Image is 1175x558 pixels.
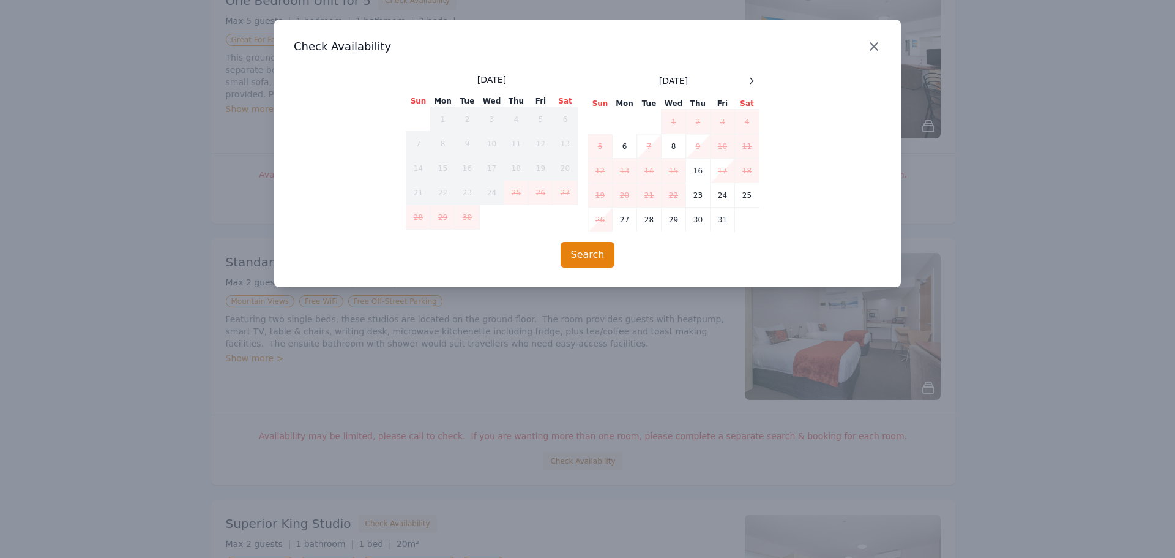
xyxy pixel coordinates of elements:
td: 25 [735,183,759,208]
th: Thu [504,96,529,107]
td: 30 [686,208,711,232]
td: 10 [711,134,735,159]
td: 6 [553,107,578,132]
td: 13 [613,159,637,183]
td: 21 [637,183,662,208]
td: 14 [637,159,662,183]
td: 31 [711,208,735,232]
td: 13 [553,132,578,156]
td: 1 [431,107,455,132]
td: 27 [553,181,578,205]
td: 12 [588,159,613,183]
td: 17 [480,156,504,181]
td: 23 [686,183,711,208]
td: 5 [529,107,553,132]
button: Search [561,242,615,268]
td: 7 [406,132,431,156]
td: 2 [686,110,711,134]
th: Wed [480,96,504,107]
td: 15 [662,159,686,183]
th: Sun [588,98,613,110]
th: Tue [455,96,480,107]
td: 5 [588,134,613,159]
td: 24 [711,183,735,208]
td: 7 [637,134,662,159]
td: 30 [455,205,480,230]
span: [DATE] [659,75,688,87]
td: 2 [455,107,480,132]
td: 28 [406,205,431,230]
td: 6 [613,134,637,159]
td: 11 [735,134,759,159]
td: 24 [480,181,504,205]
td: 11 [504,132,529,156]
td: 16 [455,156,480,181]
td: 29 [431,205,455,230]
td: 21 [406,181,431,205]
th: Wed [662,98,686,110]
th: Fri [711,98,735,110]
td: 27 [613,208,637,232]
th: Thu [686,98,711,110]
h3: Check Availability [294,39,881,54]
td: 12 [529,132,553,156]
td: 3 [480,107,504,132]
th: Sat [553,96,578,107]
th: Sun [406,96,431,107]
td: 18 [504,156,529,181]
th: Mon [431,96,455,107]
td: 19 [529,156,553,181]
th: Mon [613,98,637,110]
td: 16 [686,159,711,183]
td: 9 [455,132,480,156]
td: 26 [529,181,553,205]
td: 25 [504,181,529,205]
th: Tue [637,98,662,110]
td: 4 [735,110,759,134]
td: 15 [431,156,455,181]
td: 22 [431,181,455,205]
td: 19 [588,183,613,208]
span: [DATE] [477,74,506,86]
th: Sat [735,98,759,110]
td: 18 [735,159,759,183]
th: Fri [529,96,553,107]
td: 29 [662,208,686,232]
td: 26 [588,208,613,232]
td: 9 [686,134,711,159]
td: 8 [662,134,686,159]
td: 22 [662,183,686,208]
td: 10 [480,132,504,156]
td: 23 [455,181,480,205]
td: 17 [711,159,735,183]
td: 20 [553,156,578,181]
td: 28 [637,208,662,232]
td: 20 [613,183,637,208]
td: 4 [504,107,529,132]
td: 1 [662,110,686,134]
td: 3 [711,110,735,134]
td: 8 [431,132,455,156]
td: 14 [406,156,431,181]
